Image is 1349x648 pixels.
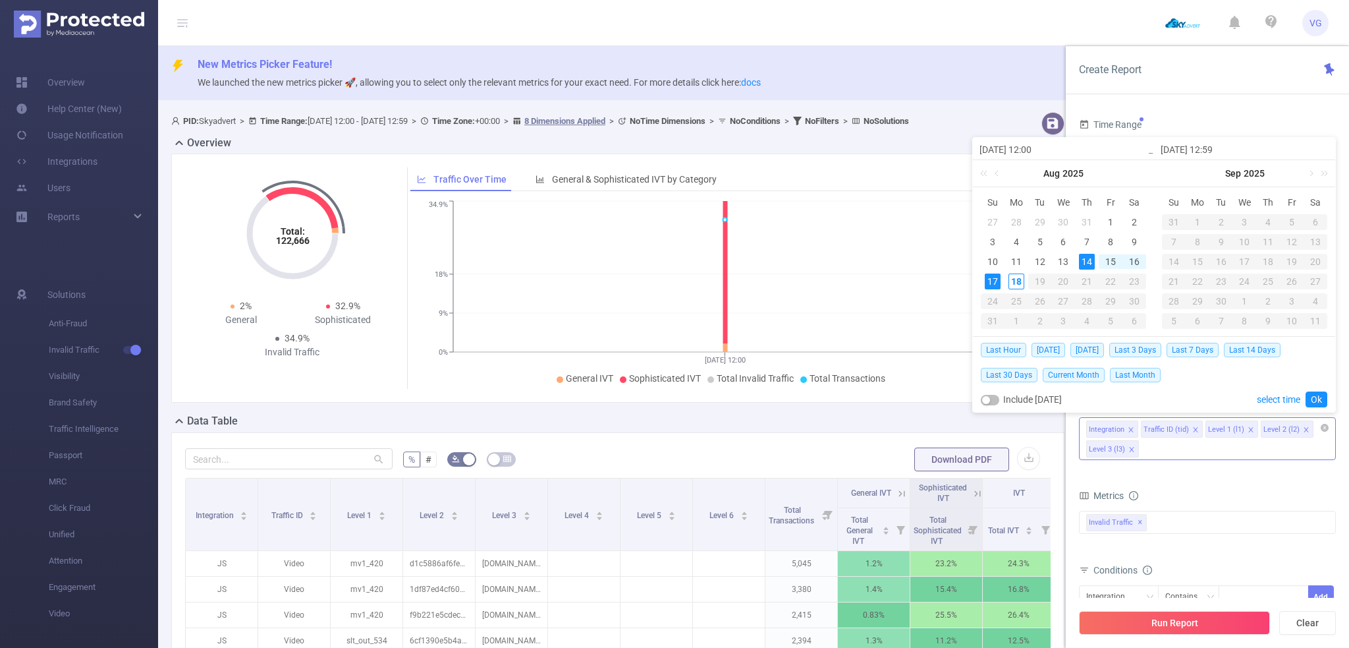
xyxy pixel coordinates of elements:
i: icon: bar-chart [536,175,545,184]
div: 6 [1122,313,1146,329]
td: August 12, 2025 [1028,252,1052,272]
div: Level 2 (l2) [1263,421,1300,438]
div: 19 [1028,274,1052,289]
i: icon: close [1303,427,1309,434]
tspan: 18% [435,270,448,279]
div: 26 [1280,274,1304,289]
td: August 13, 2025 [1052,252,1076,272]
td: September 3, 2025 [1233,212,1257,232]
div: 9 [1209,234,1233,250]
span: > [705,116,718,126]
td: October 9, 2025 [1256,311,1280,331]
div: 29 [1032,214,1048,230]
b: No Filters [805,116,839,126]
div: 23 [1122,274,1146,289]
td: September 1, 2025 [1005,311,1028,331]
td: August 1, 2025 [1099,212,1122,232]
div: 2 [1028,313,1052,329]
td: August 28, 2025 [1075,291,1099,311]
td: August 27, 2025 [1052,291,1076,311]
td: October 8, 2025 [1233,311,1257,331]
b: No Solutions [864,116,909,126]
div: 29 [1186,293,1209,309]
span: Reports [47,212,80,222]
td: July 29, 2025 [1028,212,1052,232]
td: September 9, 2025 [1209,232,1233,252]
td: September 26, 2025 [1280,272,1304,291]
span: Fr [1280,196,1304,208]
a: Sep [1224,160,1242,187]
div: 22 [1186,274,1209,289]
li: Level 1 (l1) [1205,421,1258,438]
span: 2% [240,301,252,311]
span: General & Sophisticated IVT by Category [552,174,717,185]
div: 17 [985,274,1001,289]
a: 2025 [1242,160,1266,187]
span: Passport [49,442,158,469]
span: Tu [1028,196,1052,208]
div: 13 [1304,234,1327,250]
span: > [781,116,793,126]
td: September 6, 2025 [1122,311,1146,331]
div: 16 [1126,254,1142,270]
div: 8 [1233,313,1257,329]
div: 6 [1055,234,1071,250]
td: August 30, 2025 [1122,291,1146,311]
td: September 11, 2025 [1256,232,1280,252]
div: 30 [1122,293,1146,309]
td: August 25, 2025 [1005,291,1028,311]
div: 2 [1126,214,1142,230]
div: 10 [985,254,1001,270]
td: September 18, 2025 [1256,252,1280,272]
div: 5 [1099,313,1122,329]
th: Fri [1099,192,1122,212]
tspan: 9% [439,309,448,318]
input: End date [1161,142,1329,158]
div: 24 [1233,274,1257,289]
span: Mo [1186,196,1209,208]
td: September 19, 2025 [1280,252,1304,272]
span: Skyadvert [DATE] 12:00 - [DATE] 12:59 +00:00 [171,116,909,126]
th: Sun [981,192,1005,212]
div: 7 [1079,234,1095,250]
td: September 8, 2025 [1186,232,1209,252]
span: Video [49,601,158,627]
i: icon: user [171,117,183,125]
div: 8 [1103,234,1118,250]
span: Traffic Over Time [433,174,507,185]
div: 3 [1233,214,1257,230]
td: July 27, 2025 [981,212,1005,232]
td: August 11, 2025 [1005,252,1028,272]
li: Traffic ID (tid) [1141,421,1203,438]
td: September 28, 2025 [1162,291,1186,311]
a: Help Center (New) [16,96,122,122]
a: Next month (PageDown) [1304,160,1316,187]
span: Th [1075,196,1099,208]
div: 4 [1256,214,1280,230]
th: Thu [1256,192,1280,212]
span: Solutions [47,281,86,308]
td: September 13, 2025 [1304,232,1327,252]
span: Invalid Traffic [49,337,158,363]
td: August 31, 2025 [981,311,1005,331]
a: Overview [16,69,85,96]
tspan: 122,666 [275,235,309,246]
span: We launched the new metrics picker 🚀, allowing you to select only the relevant metrics for your e... [198,77,761,88]
div: 4 [1008,234,1024,250]
span: Time Range [1079,119,1142,130]
div: 5 [1162,313,1186,329]
a: docs [741,77,761,88]
tspan: 34.9% [429,201,448,210]
td: August 10, 2025 [981,252,1005,272]
div: 1 [1186,214,1209,230]
div: 31 [1079,214,1095,230]
span: Tu [1209,196,1233,208]
div: Traffic ID (tid) [1143,421,1189,438]
td: October 11, 2025 [1304,311,1327,331]
button: Clear [1279,611,1336,635]
span: Fr [1099,196,1122,208]
div: 10 [1280,313,1304,329]
span: We [1052,196,1076,208]
i: icon: line-chart [417,175,426,184]
td: August 19, 2025 [1028,272,1052,291]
